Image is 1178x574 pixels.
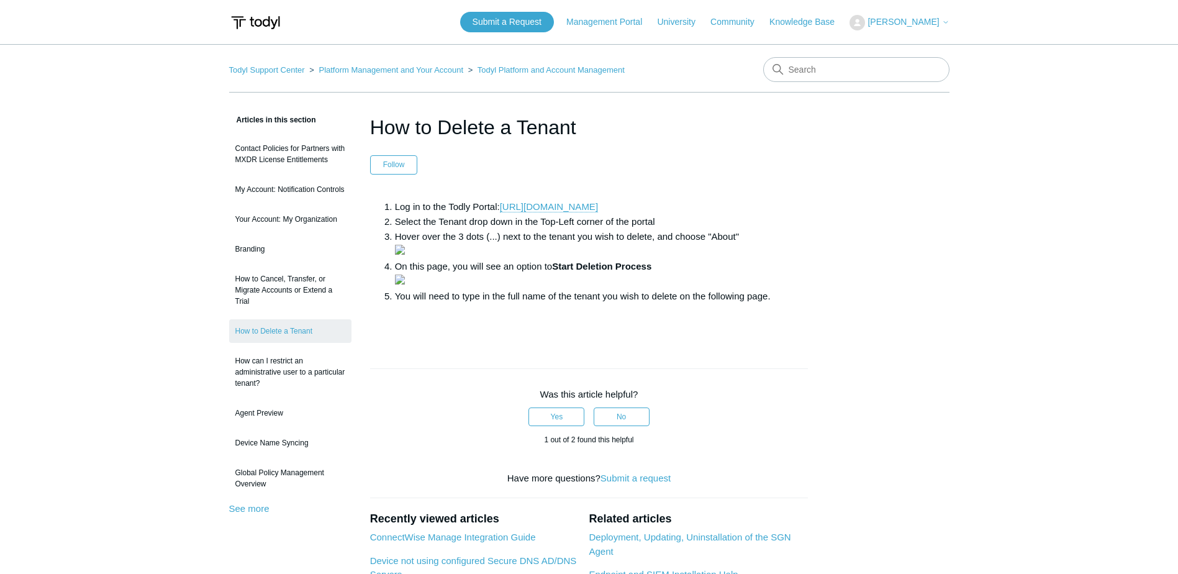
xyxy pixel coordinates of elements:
a: Contact Policies for Partners with MXDR License Entitlements [229,137,351,171]
a: Submit a Request [460,12,554,32]
a: Agent Preview [229,401,351,425]
a: Management Portal [566,16,655,29]
li: On this page, you will see an option to [395,259,809,289]
li: Select the Tenant drop down in the Top-Left corner of the portal [395,214,809,229]
button: [PERSON_NAME] [850,15,949,30]
a: How to Delete a Tenant [229,319,351,343]
a: Knowledge Base [769,16,847,29]
a: Platform Management and Your Account [319,65,463,75]
button: This article was not helpful [594,408,650,426]
a: Todyl Support Center [229,65,305,75]
a: My Account: Notification Controls [229,178,351,201]
span: [PERSON_NAME] [868,17,939,27]
input: Search [763,57,949,82]
span: Was this article helpful? [540,389,638,399]
h2: Related articles [589,511,808,527]
h1: How to Delete a Tenant [370,112,809,142]
div: Have more questions? [370,471,809,486]
img: 25288652396563 [395,275,405,285]
a: Device Name Syncing [229,431,351,455]
h2: Recently viewed articles [370,511,577,527]
button: This article was helpful [528,408,584,426]
a: How to Cancel, Transfer, or Migrate Accounts or Extend a Trial [229,267,351,313]
a: Deployment, Updating, Uninstallation of the SGN Agent [589,532,791,557]
img: Todyl Support Center Help Center home page [229,11,282,34]
a: ConnectWise Manage Integration Guide [370,532,536,542]
a: [URL][DOMAIN_NAME] [500,201,598,212]
a: Submit a request [600,473,671,483]
a: Global Policy Management Overview [229,461,351,496]
a: Your Account: My Organization [229,207,351,231]
a: Todyl Platform and Account Management [478,65,625,75]
img: 25288630781587 [395,245,405,255]
li: Todyl Platform and Account Management [466,65,625,75]
a: University [657,16,707,29]
span: 1 out of 2 found this helpful [544,435,633,444]
li: You will need to type in the full name of the tenant you wish to delete on the following page. [395,289,809,304]
li: Hover over the 3 dots (...) next to the tenant you wish to delete, and choose "About" [395,229,809,259]
a: How can I restrict an administrative user to a particular tenant? [229,349,351,395]
li: Todyl Support Center [229,65,307,75]
button: Follow Article [370,155,418,174]
span: Articles in this section [229,116,316,124]
a: Branding [229,237,351,261]
a: Community [710,16,767,29]
li: Platform Management and Your Account [307,65,466,75]
li: Log in to the Todly Portal: [395,199,809,214]
a: See more [229,503,270,514]
strong: Start Deletion Process [552,261,651,271]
